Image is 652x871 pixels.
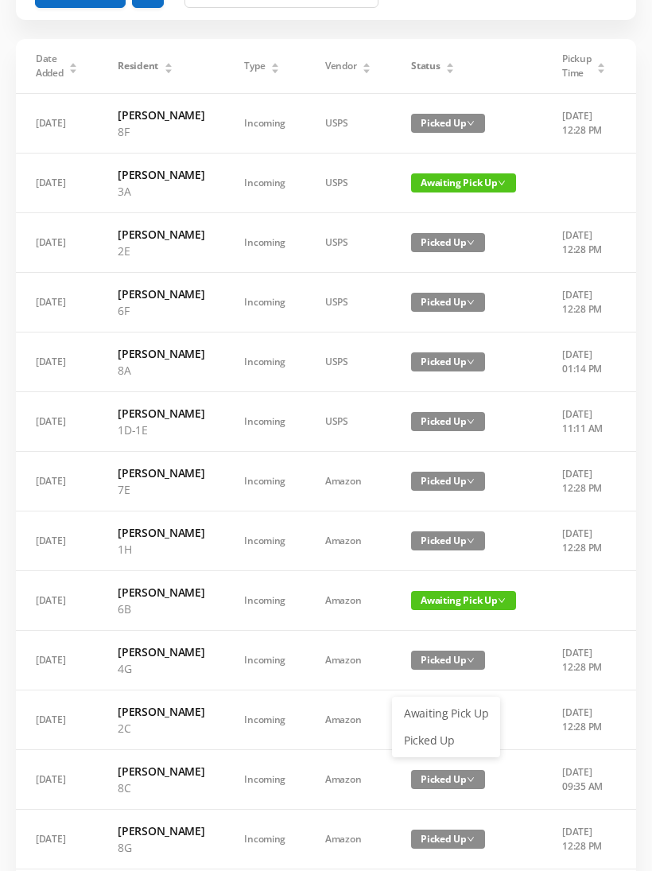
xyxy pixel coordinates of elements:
i: icon: caret-down [597,67,606,72]
td: Incoming [224,154,305,213]
h6: [PERSON_NAME] [118,524,204,541]
td: USPS [305,213,391,273]
td: [DATE] [16,690,98,750]
p: 6B [118,601,204,617]
td: Incoming [224,750,305,810]
i: icon: caret-up [446,60,455,65]
span: Picked Up [411,412,485,431]
td: [DATE] [16,511,98,571]
td: [DATE] 12:28 PM [542,273,626,332]
td: USPS [305,94,391,154]
i: icon: down [467,239,475,247]
td: [DATE] [16,273,98,332]
td: Incoming [224,332,305,392]
td: [DATE] [16,631,98,690]
p: 8A [118,362,204,379]
h6: [PERSON_NAME] [118,286,204,302]
i: icon: down [467,418,475,426]
span: Picked Up [411,352,485,371]
td: [DATE] [16,213,98,273]
td: Incoming [224,273,305,332]
h6: [PERSON_NAME] [118,644,204,660]
td: Amazon [305,810,391,869]
td: [DATE] 12:28 PM [542,631,626,690]
td: [DATE] 12:28 PM [542,452,626,511]
i: icon: down [498,597,506,605]
td: [DATE] 12:28 PM [542,511,626,571]
span: Awaiting Pick Up [411,591,516,610]
span: Resident [118,59,158,73]
span: Picked Up [411,651,485,670]
h6: [PERSON_NAME] [118,345,204,362]
p: 6F [118,302,204,319]
td: [DATE] 12:28 PM [542,213,626,273]
i: icon: down [467,835,475,843]
h6: [PERSON_NAME] [118,107,204,123]
td: Amazon [305,452,391,511]
span: Picked Up [411,233,485,252]
p: 8G [118,839,204,856]
div: Sort [270,60,280,70]
span: Picked Up [411,770,485,789]
h6: [PERSON_NAME] [118,703,204,720]
span: Picked Up [411,293,485,312]
p: 1D-1E [118,422,204,438]
i: icon: down [467,537,475,545]
h6: [PERSON_NAME] [118,822,204,839]
i: icon: caret-up [164,60,173,65]
td: Incoming [224,452,305,511]
span: Date Added [36,52,64,80]
td: [DATE] 09:35 AM [542,750,626,810]
td: Incoming [224,511,305,571]
p: 8C [118,780,204,796]
td: Incoming [224,213,305,273]
div: Sort [68,60,78,70]
div: Sort [362,60,371,70]
span: Picked Up [411,830,485,849]
h6: [PERSON_NAME] [118,584,204,601]
p: 2E [118,243,204,259]
td: USPS [305,154,391,213]
i: icon: caret-down [164,67,173,72]
td: [DATE] [16,750,98,810]
td: Incoming [224,94,305,154]
i: icon: caret-down [69,67,78,72]
a: Picked Up [394,728,498,753]
i: icon: down [467,358,475,366]
i: icon: down [467,477,475,485]
i: icon: caret-up [363,60,371,65]
h6: [PERSON_NAME] [118,763,204,780]
td: [DATE] 12:28 PM [542,690,626,750]
i: icon: down [467,298,475,306]
span: Vendor [325,59,356,73]
td: [DATE] 01:14 PM [542,332,626,392]
span: Picked Up [411,114,485,133]
h6: [PERSON_NAME] [118,226,204,243]
td: [DATE] [16,810,98,869]
td: [DATE] [16,392,98,452]
i: icon: caret-down [363,67,371,72]
td: USPS [305,332,391,392]
td: [DATE] [16,452,98,511]
i: icon: caret-down [446,67,455,72]
i: icon: caret-down [271,67,280,72]
td: Amazon [305,631,391,690]
td: [DATE] 12:28 PM [542,810,626,869]
td: Incoming [224,392,305,452]
td: Amazon [305,750,391,810]
div: Sort [164,60,173,70]
td: [DATE] [16,332,98,392]
td: Incoming [224,810,305,869]
a: Awaiting Pick Up [394,701,498,726]
div: Sort [445,60,455,70]
td: USPS [305,273,391,332]
p: 3A [118,183,204,200]
td: [DATE] [16,94,98,154]
td: [DATE] 12:28 PM [542,94,626,154]
td: [DATE] 11:11 AM [542,392,626,452]
i: icon: caret-up [597,60,606,65]
h6: [PERSON_NAME] [118,166,204,183]
td: Incoming [224,571,305,631]
td: Amazon [305,690,391,750]
span: Picked Up [411,531,485,550]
